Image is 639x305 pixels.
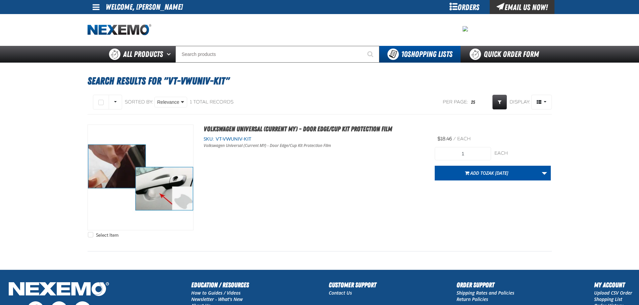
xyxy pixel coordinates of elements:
div: SKU: [204,136,425,142]
a: Home [88,24,151,36]
span: Volkswagen Universal (Current MY) - Door Edge/Cup Kit Protection Film [204,143,331,148]
div: 1 total records [190,99,233,105]
img: Volkswagen Universal (Current MY) - Door Edge/Cup Kit Protection Film [88,125,193,230]
span: Shopping Lists [401,50,452,59]
a: Contact Us [329,290,352,296]
h2: Education / Resources [191,280,249,290]
input: Select Item [88,232,93,237]
a: Upload CSV Order [594,290,632,296]
span: All Products [123,48,163,60]
a: Newsletter - What's New [191,296,243,302]
a: Expand or Collapse Grid Filters [492,95,507,109]
strong: 10 [401,50,408,59]
span: Add to [470,170,508,176]
: View Details of the Volkswagen Universal (Current MY) - Door Edge/Cup Kit Protection Film [88,125,193,230]
a: More Actions [538,166,551,180]
button: Add toZak [DATE] [435,166,538,180]
span: / [453,136,456,142]
span: VT-VWUNIV-KIT [214,136,251,142]
button: Open All Products pages [164,46,175,63]
input: Search [175,46,379,63]
button: Start Searching [363,46,379,63]
h2: My Account [594,280,632,290]
span: Per page: [443,99,468,105]
span: Product Grid Views Toolbar [532,95,551,109]
span: Display: [510,99,530,105]
button: You have 10 Shopping Lists. Open to view details [379,46,461,63]
a: Shopping List [594,296,622,302]
h1: Search Results for "VT-VWUNIV-KIT" [88,72,552,90]
a: Return Policies [457,296,488,302]
input: Product Quantity [435,147,491,160]
button: Rows selection options [109,95,122,109]
span: each [457,136,471,142]
span: Sorted By: [125,99,153,105]
button: Product Grid Views Toolbar [531,95,552,109]
span: Zak [DATE] [486,170,508,176]
img: 2e6c90364dd23602ace24518b318203c.jpeg [463,26,468,31]
label: Select Item [88,232,118,238]
h2: Customer Support [329,280,376,290]
a: Volkswagen Universal (Current MY) - Door Edge/Cup Kit Protection Film [204,125,392,133]
a: Shipping Rates and Policies [457,290,514,296]
span: $18.46 [437,136,452,142]
img: Nexemo logo [88,24,151,36]
span: Relevance [157,99,179,106]
a: How to Guides / Videos [191,290,241,296]
div: each [494,150,551,157]
a: Quick Order Form [461,46,551,63]
h2: Order Support [457,280,514,290]
img: Nexemo Logo [7,280,111,300]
